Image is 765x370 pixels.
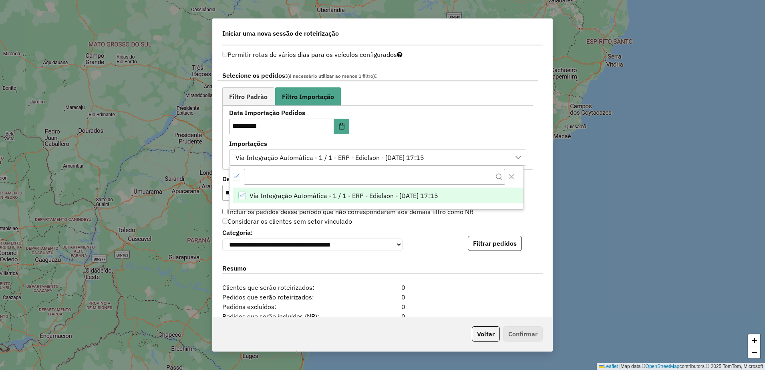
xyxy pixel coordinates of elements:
[222,207,473,216] label: Incluir os pedidos desse período que não corresponderem aos demais filtro como NR
[217,292,355,302] span: Pedidos que serão roteirizados:
[222,174,366,184] label: De:
[282,93,334,100] span: Filtro Importação
[397,51,403,58] i: Selecione pelo menos um veículo
[472,326,500,342] button: Voltar
[222,47,403,62] label: Permitir rotas de vários dias para os veículos configurados
[229,108,353,117] label: Data Importação Pedidos
[222,28,339,38] span: Iniciar uma nova sessão de roteirização
[619,364,620,369] span: |
[217,283,355,292] span: Clientes que serão roteirizados:
[229,93,268,100] span: Filtro Padrão
[355,283,410,292] div: 0
[355,311,410,321] div: 0
[748,346,760,358] a: Zoom out
[222,216,352,226] label: Considerar os clientes sem setor vinculado
[233,173,240,180] div: All items selected
[217,71,538,81] label: Selecione os pedidos: :
[217,311,355,321] span: Pedidos que serão incluídos (NR):
[355,292,410,302] div: 0
[597,363,765,370] div: Map data © contributors,© 2025 TomTom, Microsoft
[222,218,227,224] input: Considerar os clientes sem setor vinculado
[752,335,757,345] span: +
[250,191,438,200] span: Via Integração Automática - 1 / 1 - ERP - Edielson - [DATE] 17:15
[229,188,523,203] ul: Option List
[222,52,227,57] input: Permitir rotas de vários dias para os veículos configurados
[222,228,403,237] label: Categoria:
[505,170,518,183] button: Close
[355,302,410,311] div: 0
[468,236,522,251] button: Filtrar pedidos
[748,334,760,346] a: Zoom in
[334,119,349,135] button: Choose Date
[599,364,618,369] a: Leaflet
[222,263,543,274] label: Resumo
[222,209,227,214] input: Incluir os pedidos desse período que não corresponderem aos demais filtro como NR
[287,73,375,79] span: (é necessário utilizar ao menos 1 filtro)
[646,364,680,369] a: OpenStreetMap
[233,188,523,203] li: Via Integração Automática - 1 / 1 - ERP - Edielson - 14/08/2025 17:15
[233,150,427,165] div: Via Integração Automática - 1 / 1 - ERP - Edielson - [DATE] 17:15
[229,139,526,148] label: Importações
[752,347,757,357] span: −
[217,302,355,311] span: Pedidos excluídos:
